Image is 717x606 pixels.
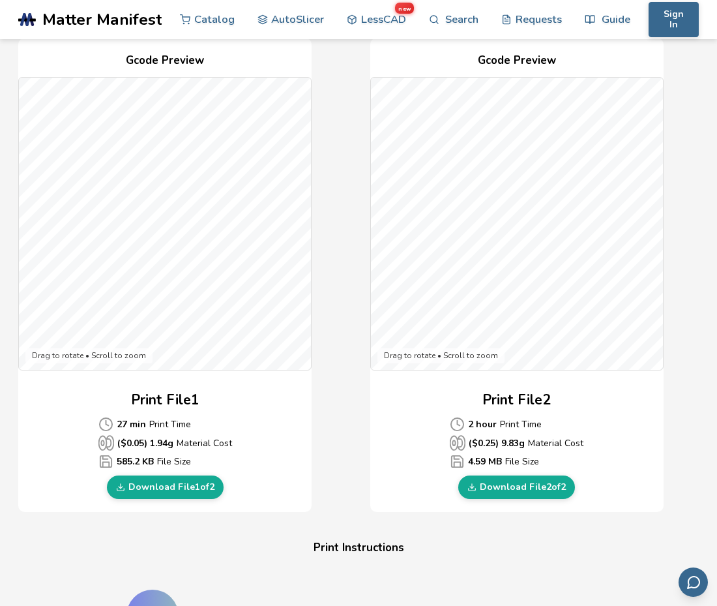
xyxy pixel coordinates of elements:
[468,455,502,468] b: 4.59 MB
[107,476,224,499] a: Download File1of2
[450,454,583,469] p: File Size
[98,454,232,469] p: File Size
[450,417,583,432] p: Print Time
[98,417,113,432] span: Average Cost
[450,454,465,469] span: Average Cost
[679,568,708,597] button: Send feedback via email
[117,436,173,450] b: ($ 0.05 ) 1.94 g
[42,10,162,29] span: Matter Manifest
[450,435,583,451] p: Material Cost
[117,417,146,431] b: 27 min
[482,390,551,410] h2: Print File 2
[111,538,606,558] h4: Print Instructions
[377,348,505,364] div: Drag to rotate • Scroll to zoom
[458,476,575,499] a: Download File2of2
[98,417,232,432] p: Print Time
[649,2,699,37] button: Sign In
[98,454,113,469] span: Average Cost
[370,51,664,71] h4: Gcode Preview
[450,417,465,432] span: Average Cost
[450,435,465,451] span: Average Cost
[394,2,415,14] span: new
[469,436,525,450] b: ($ 0.25 ) 9.83 g
[468,417,497,431] b: 2 hour
[117,455,154,468] b: 585.2 KB
[98,435,114,451] span: Average Cost
[25,348,153,364] div: Drag to rotate • Scroll to zoom
[131,390,199,410] h2: Print File 1
[98,435,232,451] p: Material Cost
[18,51,312,71] h4: Gcode Preview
